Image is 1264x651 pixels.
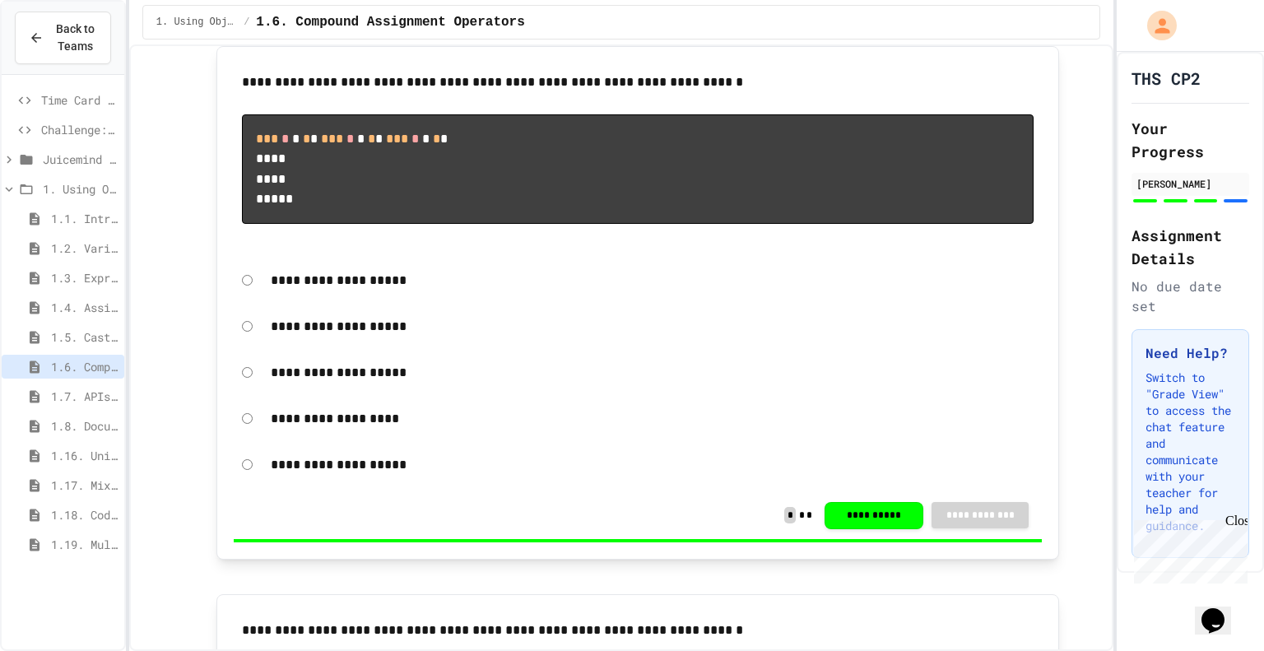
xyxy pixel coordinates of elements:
[51,447,118,464] span: 1.16. Unit Summary 1a (1.1-1.6)
[41,121,118,138] span: Challenge: Pizza Delivery Calculator
[51,506,118,523] span: 1.18. Coding Practice 1a (1.1-1.6)
[1132,117,1249,163] h2: Your Progress
[244,16,249,29] span: /
[51,417,118,435] span: 1.8. Documentation with Comments and Preconditions
[51,358,118,375] span: 1.6. Compound Assignment Operators
[51,299,118,316] span: 1.4. Assignment and Input
[1195,585,1248,635] iframe: chat widget
[15,12,111,64] button: Back to Teams
[156,16,237,29] span: 1. Using Objects and Methods
[1145,370,1235,534] p: Switch to "Grade View" to access the chat feature and communicate with your teacher for help and ...
[41,91,118,109] span: Time Card Calculator
[51,388,118,405] span: 1.7. APIs and Libraries
[1132,67,1201,90] h1: THS CP2
[7,7,114,105] div: Chat with us now!Close
[43,180,118,198] span: 1. Using Objects and Methods
[51,269,118,286] span: 1.3. Expressions and Output [New]
[51,210,118,227] span: 1.1. Introduction to Algorithms, Programming, and Compilers
[51,536,118,553] span: 1.19. Multiple Choice Exercises for Unit 1a (1.1-1.6)
[1136,176,1244,191] div: [PERSON_NAME]
[256,12,524,32] span: 1.6. Compound Assignment Operators
[51,328,118,346] span: 1.5. Casting and Ranges of Values
[53,21,97,55] span: Back to Teams
[1145,343,1235,363] h3: Need Help?
[1130,7,1181,44] div: My Account
[1132,224,1249,270] h2: Assignment Details
[51,477,118,494] span: 1.17. Mixed Up Code Practice 1.1-1.6
[1132,277,1249,316] div: No due date set
[1127,514,1248,584] iframe: chat widget
[51,239,118,257] span: 1.2. Variables and Data Types
[43,151,118,168] span: Juicemind (Completed) Excersizes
